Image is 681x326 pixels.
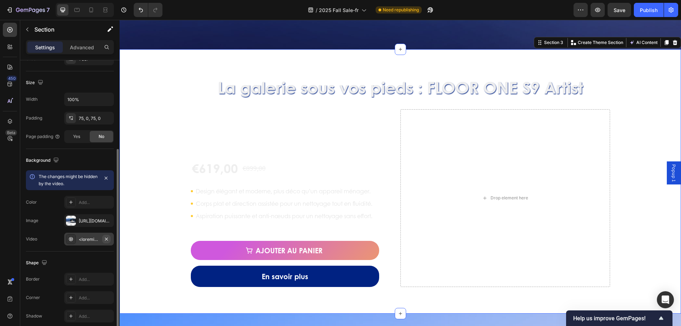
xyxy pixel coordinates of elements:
iframe: To enrich screen reader interactions, please activate Accessibility in Grammarly extension settings [120,20,681,326]
div: [URL][DOMAIN_NAME] [79,218,112,224]
div: Publish [640,6,658,14]
div: Drop element here [371,175,409,181]
button: Ajouter au panier [71,221,260,240]
span: No [99,133,104,140]
div: Open Intercom Messenger [657,291,674,308]
div: Section 3 [423,20,445,26]
p: Advanced [70,44,94,51]
div: Add... [79,199,112,206]
p: Create Theme Section [458,20,504,26]
div: Add... [79,276,112,283]
p: Aspiration puissante et anti-nœuds pour un nettoyage sans effort. [76,192,253,200]
button: Show survey - Help us improve GemPages! [573,314,665,322]
span: Popup 1 [551,144,558,162]
div: Shape [26,258,49,268]
div: Color [26,199,37,205]
div: €619,00 [71,140,119,156]
button: 7 [3,3,53,17]
h1: Tineco Floor One S9 Artist Aspirateur Laveur [71,101,281,132]
span: Help us improve GemPages! [573,315,657,322]
div: Size [26,78,45,88]
div: Width [26,96,38,103]
div: Add... [79,295,112,301]
p: Corps plat et direction assistée pour un nettoyage tout en fluidité. [76,179,253,188]
button: AI Content [508,18,539,27]
div: Border [26,276,40,282]
a: En savoir plus [71,246,260,267]
button: Save [608,3,631,17]
div: Page padding [26,133,60,140]
div: 75, 0, 75, 0 [79,115,112,122]
div: €899,00 [122,141,147,155]
div: Beta [5,130,17,136]
p: 7 [46,6,50,14]
p: En savoir plus [142,250,189,263]
h2: La galerie sous vos pieds : FLOOR ONE S9 Artist [71,56,491,79]
div: Padding [26,115,42,121]
input: Auto [65,93,113,106]
p: Design élégant et moderne, plus déco qu’un appareil ménager. [76,167,253,176]
span: The changes might be hidden by the video. [39,174,98,186]
p: Settings [35,44,55,51]
div: Video [26,236,37,242]
div: Shadow [26,313,42,319]
span: Yes [73,133,80,140]
p: Section [34,25,93,34]
span: Save [614,7,625,13]
div: Corner [26,294,40,301]
div: Image [26,217,38,224]
div: Ajouter au panier [136,225,203,236]
div: 450 [7,76,17,81]
button: Publish [634,3,664,17]
div: Add... [79,313,112,320]
span: 2025 Fall Sale-fr [319,6,359,14]
span: Need republishing [383,7,419,13]
span: / [316,6,317,14]
div: Undo/Redo [134,3,162,17]
div: <loremipsum dolor="sitametco-adipi" elit-seddoei-temporinc utla-etdolor-magnaaliq="enima://min.ve... [79,236,99,243]
div: Background [26,156,60,165]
